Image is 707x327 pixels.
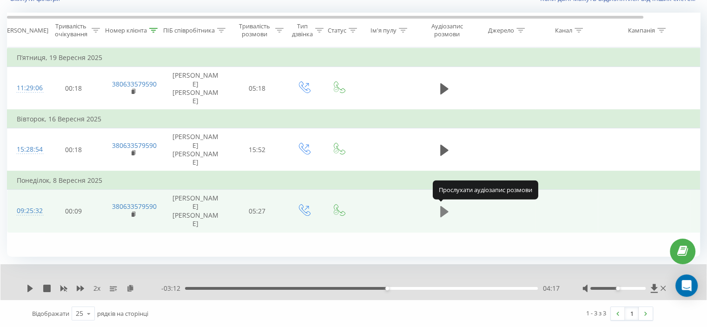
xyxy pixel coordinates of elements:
span: 2 x [93,284,100,293]
td: 00:18 [45,67,103,110]
div: Open Intercom Messenger [675,274,698,297]
span: Відображати [32,309,69,318]
div: Номер клієнта [105,27,147,34]
a: 380633579590 [112,141,157,150]
div: Ім'я пулу [370,27,396,34]
div: Accessibility label [616,287,620,290]
span: - 03:12 [161,284,185,293]
td: 05:18 [228,67,286,110]
td: 05:27 [228,190,286,233]
div: Прослухати аудіозапис розмови [433,180,538,199]
td: 15:52 [228,128,286,171]
div: Статус [328,27,346,34]
a: 1 [625,307,639,320]
div: Тривалість очікування [53,22,89,38]
td: [PERSON_NAME] [PERSON_NAME] [163,190,228,233]
td: 00:09 [45,190,103,233]
div: Кампанія [628,27,655,34]
div: 1 - 3 з 3 [586,308,606,318]
div: [PERSON_NAME] [1,27,48,34]
div: Тривалість розмови [236,22,273,38]
a: 380633579590 [112,80,157,88]
div: Джерело [488,27,514,34]
div: ПІБ співробітника [163,27,215,34]
div: Тип дзвінка [292,22,313,38]
div: Аудіозапис розмови [424,22,469,38]
span: 04:17 [542,284,559,293]
a: 380633579590 [112,202,157,211]
span: рядків на сторінці [97,309,148,318]
div: Канал [555,27,572,34]
td: [PERSON_NAME] [PERSON_NAME] [163,67,228,110]
td: 00:18 [45,128,103,171]
div: 25 [76,309,83,318]
div: Accessibility label [385,287,389,290]
div: 15:28:54 [17,140,35,159]
td: [PERSON_NAME] [PERSON_NAME] [163,128,228,171]
div: 11:29:06 [17,79,35,97]
div: 09:25:32 [17,202,35,220]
